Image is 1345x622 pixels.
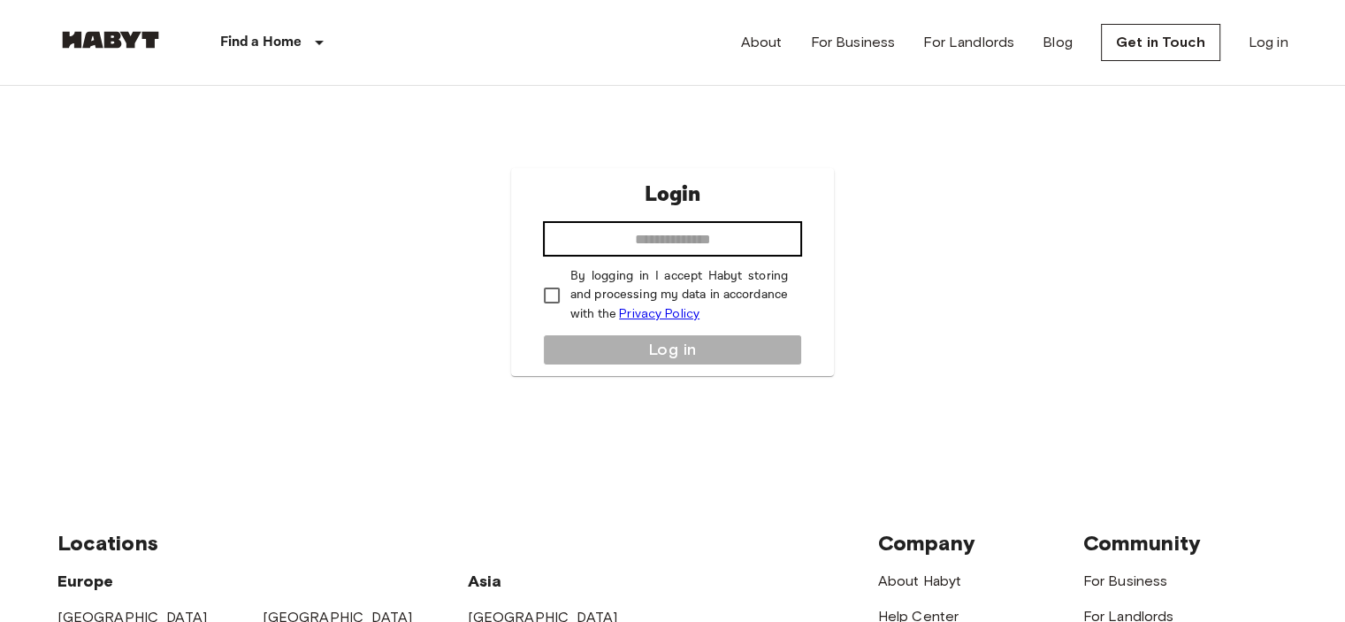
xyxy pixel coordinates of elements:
span: Europe [57,572,114,591]
span: Company [878,530,975,556]
p: Login [644,179,700,211]
p: Find a Home [220,32,302,53]
span: Asia [468,572,502,591]
a: For Business [810,32,895,53]
a: About Habyt [878,572,962,589]
a: Get in Touch [1101,24,1220,61]
a: Privacy Policy [619,306,699,321]
img: Habyt [57,31,164,49]
a: Log in [1249,32,1288,53]
a: About [741,32,783,53]
p: By logging in I accept Habyt storing and processing my data in accordance with the [570,267,788,324]
span: Community [1083,530,1201,556]
a: For Business [1083,572,1168,589]
span: Locations [57,530,158,556]
a: Blog [1043,32,1073,53]
a: For Landlords [923,32,1014,53]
